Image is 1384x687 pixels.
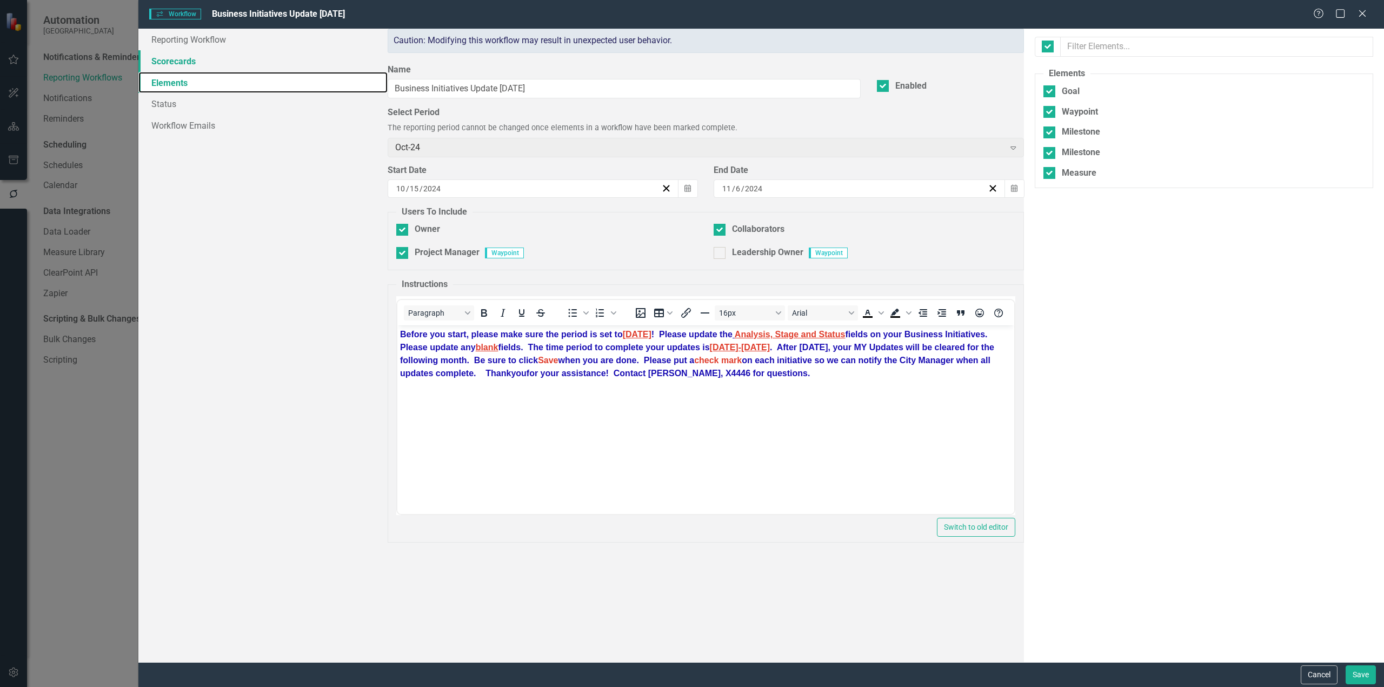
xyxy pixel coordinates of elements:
span: Waypoint [809,248,848,258]
span: / [741,184,744,194]
button: Save [1346,665,1376,684]
span: / [732,184,735,194]
button: Insert/edit link [677,305,695,321]
div: Project Manager [415,246,480,259]
button: Table [650,305,676,321]
a: Status [138,93,388,115]
div: Background color Black [886,305,913,321]
div: Numbered list [591,305,618,321]
span: / [420,184,423,194]
input: Filter Elements... [1060,37,1373,57]
div: Goal [1062,85,1080,98]
legend: Users To Include [396,206,473,218]
span: The reporting period cannot be changed once elements in a workflow have been marked complete. [388,123,737,134]
div: Enabled [895,80,927,92]
label: Name [388,64,861,76]
span: Workflow [149,9,201,19]
div: Milestone [1062,146,1100,159]
a: Reporting Workflow [138,29,388,50]
iframe: Rich Text Area [397,325,1014,514]
button: Decrease indent [914,305,932,321]
div: End Date [714,164,1024,177]
button: Font size 16px [715,305,785,321]
div: Text color Black [859,305,886,321]
div: Measure [1062,167,1096,179]
div: Start Date [388,164,698,177]
span: Paragraph [408,309,461,317]
button: Increase indent [933,305,951,321]
a: Scorecards [138,50,388,72]
span: Arial [792,309,845,317]
button: Underline [513,305,531,321]
a: Workflow Emails [138,115,388,136]
span: / [406,184,409,194]
input: Name [388,79,861,99]
span: 16px [719,309,772,317]
a: Elements [138,72,388,94]
button: Horizontal line [696,305,714,321]
legend: Instructions [396,278,453,291]
div: Collaborators [732,223,784,236]
div: Owner [415,223,440,236]
div: Waypoint [1062,106,1098,118]
button: Bold [475,305,493,321]
button: Emojis [970,305,989,321]
button: Switch to old editor [937,518,1015,537]
span: Business Initiatives Update [DATE] [212,9,345,19]
button: Help [989,305,1008,321]
button: Italic [494,305,512,321]
label: Select Period [388,106,1024,119]
button: Block Paragraph [404,305,474,321]
button: Font Arial [788,305,858,321]
div: Leadership Owner [732,246,803,259]
button: Insert image [631,305,650,321]
div: Caution: Modifying this workflow may result in unexpected user behavior. [388,29,1024,53]
div: Oct-24 [395,141,1005,154]
button: Strikethrough [531,305,550,321]
legend: Elements [1043,68,1090,80]
div: Milestone [1062,126,1100,138]
span: Waypoint [485,248,524,258]
button: Blockquote [951,305,970,321]
button: Cancel [1301,665,1338,684]
div: Bullet list [563,305,590,321]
